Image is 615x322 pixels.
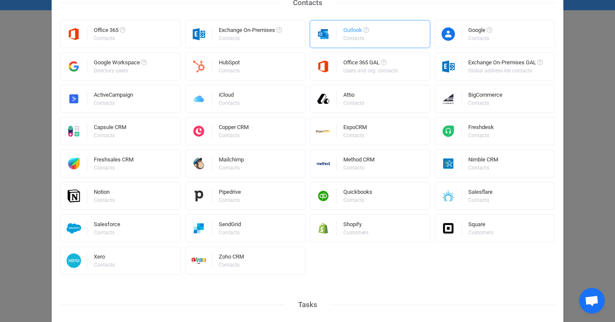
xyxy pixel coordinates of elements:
[343,198,371,203] div: Contacts
[186,189,212,203] img: pipedrive.png
[219,124,249,133] div: Copper CRM
[468,157,498,165] div: Nimble CRM
[61,27,87,41] img: microsoft365.png
[435,221,462,236] img: square.png
[435,92,462,106] img: big-commerce.png
[468,165,497,170] div: Contacts
[61,92,87,106] img: activecampaign.png
[310,189,337,203] img: quickbooks.png
[186,59,212,74] img: hubspot.png
[61,253,87,268] img: xero.png
[310,156,337,171] img: methodcrm.png
[468,68,542,73] div: Global address list contacts
[219,60,241,68] div: HubSpot
[435,124,462,138] img: freshdesk.png
[435,59,462,74] img: exchange.png
[310,92,337,106] img: attio.png
[285,298,330,311] div: Tasks
[219,27,282,36] div: Exchange On-Premises
[94,133,125,138] div: Contacts
[310,59,337,74] img: microsoft365.png
[219,157,244,165] div: Mailchimp
[310,124,337,138] img: espo-crm.png
[186,156,212,171] img: mailchimp.png
[219,101,240,106] div: Contacts
[94,165,132,170] div: Contacts
[94,68,145,73] div: Directory users
[94,221,120,230] div: Salesforce
[186,221,212,236] img: sendgrid.png
[219,165,243,170] div: Contacts
[343,230,368,235] div: Customers
[94,124,126,133] div: Capsule CRM
[94,157,133,165] div: Freshsales CRM
[468,230,493,235] div: Customers
[343,60,399,68] div: Office 365 GAL
[186,253,212,268] img: zoho-crm.png
[468,36,491,41] div: Contacts
[94,230,119,235] div: Contacts
[219,230,240,235] div: Contacts
[219,92,241,101] div: iCloud
[61,59,87,74] img: google-workspace.png
[219,36,281,41] div: Contacts
[186,124,212,138] img: copper.png
[61,156,87,171] img: freshworks.png
[219,133,247,138] div: Contacts
[94,92,133,101] div: ActiveCampaign
[579,288,605,313] a: Open chat
[219,221,241,230] div: SendGrid
[435,189,462,203] img: salesflare.png
[343,157,374,165] div: Method CRM
[468,221,495,230] div: Square
[435,156,462,171] img: nimble.png
[343,165,373,170] div: Contacts
[468,92,502,101] div: BigCommerce
[94,254,116,262] div: Xero
[94,101,132,106] div: Contacts
[343,133,366,138] div: Contacts
[343,221,370,230] div: Shopify
[468,198,491,203] div: Contacts
[219,68,240,73] div: Contacts
[343,189,372,198] div: Quickbooks
[94,60,147,68] div: Google Workspace
[468,101,501,106] div: Contacts
[61,189,87,203] img: notion.png
[219,198,240,203] div: Contacts
[61,124,87,138] img: capsule.png
[186,92,212,106] img: icloud.png
[435,27,462,41] img: google-contacts.png
[186,27,212,41] img: exchange.png
[61,221,87,236] img: salesforce.png
[468,27,492,36] div: Google
[219,262,243,267] div: Contacts
[310,221,337,236] img: shopify.png
[219,254,244,262] div: Zoho CRM
[343,92,366,101] div: Attio
[310,27,337,41] img: outlook.png
[94,36,124,41] div: Contacts
[343,124,367,133] div: EspoCRM
[468,60,543,68] div: Exchange On-Premises GAL
[468,124,494,133] div: Freshdesk
[468,189,493,198] div: Salesflare
[219,189,241,198] div: Pipedrive
[94,262,115,267] div: Contacts
[94,189,116,198] div: Notion
[343,101,364,106] div: Contacts
[468,133,493,138] div: Contacts
[94,27,125,36] div: Office 365
[343,27,369,36] div: Outlook
[343,68,398,73] div: Users and org. contacts
[94,198,115,203] div: Contacts
[343,36,368,41] div: Contacts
